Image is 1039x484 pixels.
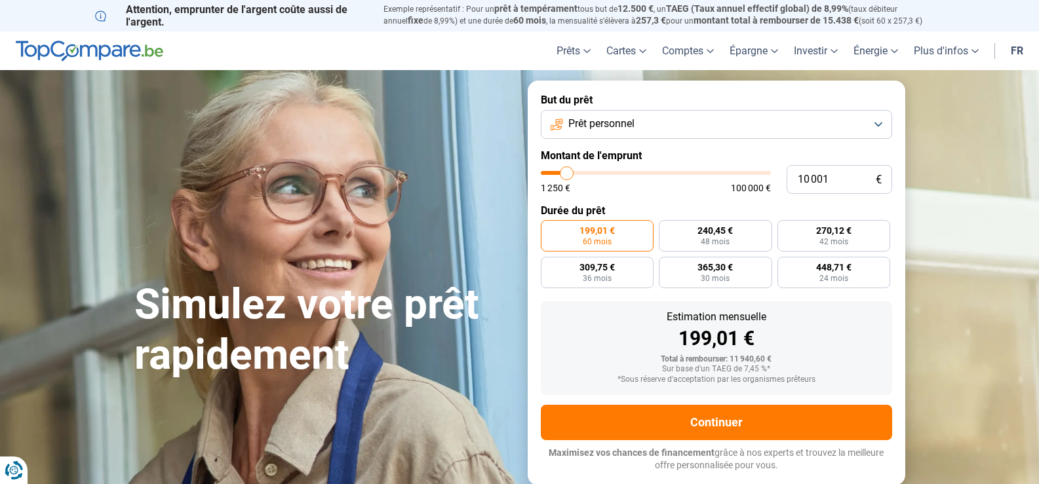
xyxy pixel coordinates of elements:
[541,183,570,193] span: 1 250 €
[16,41,163,62] img: TopCompare
[541,447,892,472] p: grâce à nos experts et trouvez la meilleure offre personnalisée pour vous.
[816,263,852,272] span: 448,71 €
[551,312,882,322] div: Estimation mensuelle
[598,31,654,70] a: Cartes
[697,263,733,272] span: 365,30 €
[876,174,882,185] span: €
[551,375,882,384] div: *Sous réserve d'acceptation par les organismes prêteurs
[636,15,666,26] span: 257,3 €
[568,117,635,131] span: Prêt personnel
[846,31,906,70] a: Énergie
[541,405,892,440] button: Continuer
[134,280,512,381] h1: Simulez votre prêt rapidement
[666,3,848,14] span: TAEG (Taux annuel effectif global) de 8,99%
[551,355,882,364] div: Total à rembourser: 11 940,60 €
[694,15,859,26] span: montant total à rembourser de 15.438 €
[819,238,848,246] span: 42 mois
[731,183,771,193] span: 100 000 €
[701,274,730,282] span: 30 mois
[408,15,423,26] span: fixe
[541,204,892,217] label: Durée du prêt
[541,110,892,139] button: Prêt personnel
[551,329,882,348] div: 199,01 €
[722,31,786,70] a: Épargne
[541,94,892,106] label: But du prêt
[549,31,598,70] a: Prêts
[383,3,945,27] p: Exemple représentatif : Pour un tous but de , un (taux débiteur annuel de 8,99%) et une durée de ...
[551,365,882,374] div: Sur base d'un TAEG de 7,45 %*
[618,3,654,14] span: 12.500 €
[654,31,722,70] a: Comptes
[819,274,848,282] span: 24 mois
[541,149,892,162] label: Montant de l'emprunt
[816,226,852,235] span: 270,12 €
[579,263,615,272] span: 309,75 €
[494,3,578,14] span: prêt à tempérament
[513,15,546,26] span: 60 mois
[906,31,987,70] a: Plus d'infos
[95,3,368,28] p: Attention, emprunter de l'argent coûte aussi de l'argent.
[583,274,612,282] span: 36 mois
[1003,31,1031,70] a: fr
[583,238,612,246] span: 60 mois
[579,226,615,235] span: 199,01 €
[697,226,733,235] span: 240,45 €
[549,447,715,458] span: Maximisez vos chances de financement
[786,31,846,70] a: Investir
[701,238,730,246] span: 48 mois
